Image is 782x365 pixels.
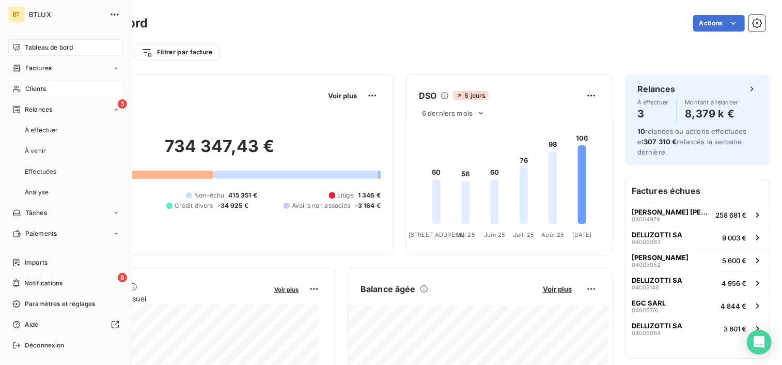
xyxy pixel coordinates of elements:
[118,273,127,282] span: 8
[228,191,257,200] span: 415 351 €
[513,231,534,238] tspan: Juil. 25
[632,208,711,216] span: [PERSON_NAME] [PERSON_NAME] CONSTRUCTIONS S.A
[625,178,769,203] h6: Factures échues
[25,167,57,176] span: Effectuées
[637,127,645,135] span: 10
[637,127,747,156] span: relances ou actions effectuées et relancés la semaine dernière.
[685,105,738,122] h4: 8,379 k €
[422,109,473,117] span: 6 derniers mois
[25,208,47,218] span: Tâches
[541,231,564,238] tspan: Août 25
[25,258,48,267] span: Imports
[25,146,46,156] span: À venir
[543,285,572,293] span: Voir plus
[175,201,213,210] span: Crédit divers
[274,286,299,293] span: Voir plus
[625,271,769,294] button: DELLIZOTTI SA040051464 956 €
[25,84,46,94] span: Clients
[25,188,49,197] span: Analyse
[644,138,677,146] span: 307 310 €
[135,44,220,60] button: Filtrer par facture
[25,299,95,309] span: Paramètres et réglages
[25,43,73,52] span: Tableau de bord
[328,92,357,100] span: Voir plus
[632,299,666,307] span: EGC SARL
[637,105,668,122] h4: 3
[419,89,436,102] h6: DSO
[632,253,689,262] span: [PERSON_NAME]
[715,211,746,219] span: 258 681 €
[625,294,769,317] button: EGC SARL040051704 844 €
[625,203,769,226] button: [PERSON_NAME] [PERSON_NAME] CONSTRUCTIONS S.A04004979258 681 €
[58,136,381,167] h2: 734 347,43 €
[118,99,127,109] span: 3
[632,276,682,284] span: DELLIZOTTI SA
[409,231,464,238] tspan: [STREET_ADDRESS]
[637,83,675,95] h6: Relances
[25,105,52,114] span: Relances
[484,231,505,238] tspan: Juin 25
[722,234,746,242] span: 9 003 €
[8,316,123,333] a: Aide
[540,284,575,294] button: Voir plus
[456,231,475,238] tspan: Mai 25
[632,239,661,245] span: 04005063
[632,322,682,330] span: DELLIZOTTI SA
[453,91,488,100] span: 8 jours
[194,191,224,200] span: Non-échu
[25,64,52,73] span: Factures
[29,10,103,19] span: BTLUX
[24,279,62,288] span: Notifications
[722,279,746,287] span: 4 956 €
[337,191,354,200] span: Litige
[747,330,772,355] div: Open Intercom Messenger
[632,216,660,222] span: 04004979
[292,201,351,210] span: Avoirs non associés
[693,15,745,32] button: Actions
[685,99,738,105] span: Montant à relancer
[355,201,381,210] span: -3 164 €
[217,201,248,210] span: -34 925 €
[632,330,661,336] span: 04005064
[361,283,416,295] h6: Balance âgée
[632,284,659,291] span: 04005146
[722,256,746,265] span: 5 600 €
[358,191,381,200] span: 1 346 €
[625,317,769,340] button: DELLIZOTTI SA040050643 801 €
[625,249,769,271] button: [PERSON_NAME]040050525 600 €
[325,91,360,100] button: Voir plus
[632,231,682,239] span: DELLIZOTTI SA
[724,325,746,333] span: 3 801 €
[25,341,65,350] span: Déconnexion
[25,126,58,135] span: À effectuer
[25,229,57,238] span: Paiements
[271,284,302,294] button: Voir plus
[632,262,661,268] span: 04005052
[58,293,267,304] span: Chiffre d'affaires mensuel
[25,320,39,329] span: Aide
[572,231,592,238] tspan: [DATE]
[8,6,25,23] div: BT
[637,99,668,105] span: À effectuer
[625,226,769,249] button: DELLIZOTTI SA040050639 003 €
[721,302,746,310] span: 4 844 €
[632,307,659,313] span: 04005170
